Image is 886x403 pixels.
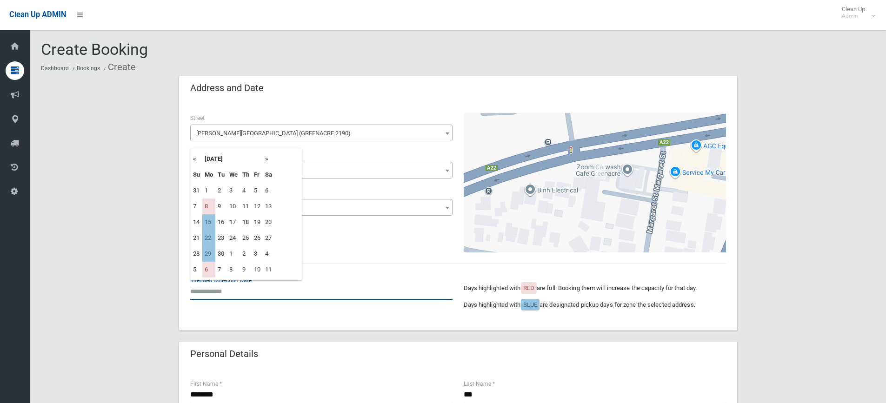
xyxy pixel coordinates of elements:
td: 18 [240,214,252,230]
td: 21 [191,230,202,246]
td: 14 [191,214,202,230]
td: 5 [252,183,263,198]
th: We [227,167,240,183]
td: 9 [240,262,252,277]
td: 17 [227,214,240,230]
a: Dashboard [41,65,69,72]
td: 13 [263,198,274,214]
th: Sa [263,167,274,183]
td: 7 [191,198,202,214]
th: Tu [215,167,227,183]
span: 1 [190,162,453,178]
td: 3 [227,183,240,198]
td: 24 [227,230,240,246]
td: 9 [215,198,227,214]
a: Bookings [77,65,100,72]
td: 20 [263,214,274,230]
td: 26 [252,230,263,246]
td: 6 [202,262,215,277]
th: Fr [252,167,263,183]
p: Days highlighted with are designated pickup days for zone the selected address. [464,299,726,311]
td: 11 [240,198,252,214]
span: 1 [193,164,450,177]
th: [DATE] [202,151,263,167]
td: 1 [227,246,240,262]
th: » [263,151,274,167]
td: 19 [252,214,263,230]
td: 10 [227,198,240,214]
div: 4/1 Margaret Street, GREENACRE NSW 2190 [594,164,606,179]
td: 7 [215,262,227,277]
td: 15 [202,214,215,230]
td: 5 [191,262,202,277]
span: Clean Up [837,6,874,20]
td: 1 [202,183,215,198]
td: 3 [252,246,263,262]
td: 31 [191,183,202,198]
td: 12 [252,198,263,214]
td: 8 [227,262,240,277]
li: Create [101,59,136,76]
span: 4 [193,201,450,214]
header: Personal Details [179,345,269,363]
td: 2 [240,246,252,262]
td: 27 [263,230,274,246]
td: 30 [215,246,227,262]
td: 4 [240,183,252,198]
th: Mo [202,167,215,183]
span: Clean Up ADMIN [9,10,66,19]
td: 4 [263,246,274,262]
span: RED [523,284,534,291]
span: Create Booking [41,40,148,59]
th: Su [191,167,202,183]
td: 29 [202,246,215,262]
td: 25 [240,230,252,246]
td: 28 [191,246,202,262]
td: 8 [202,198,215,214]
span: 4 [190,199,453,216]
span: Margaret Street (GREENACRE 2190) [190,125,453,141]
small: Admin [842,13,865,20]
span: BLUE [523,301,537,308]
td: 6 [263,183,274,198]
th: Th [240,167,252,183]
span: Margaret Street (GREENACRE 2190) [193,127,450,140]
header: Address and Date [179,79,275,97]
td: 22 [202,230,215,246]
td: 2 [215,183,227,198]
td: 23 [215,230,227,246]
td: 10 [252,262,263,277]
td: 16 [215,214,227,230]
th: « [191,151,202,167]
td: 11 [263,262,274,277]
p: Days highlighted with are full. Booking them will increase the capacity for that day. [464,283,726,294]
